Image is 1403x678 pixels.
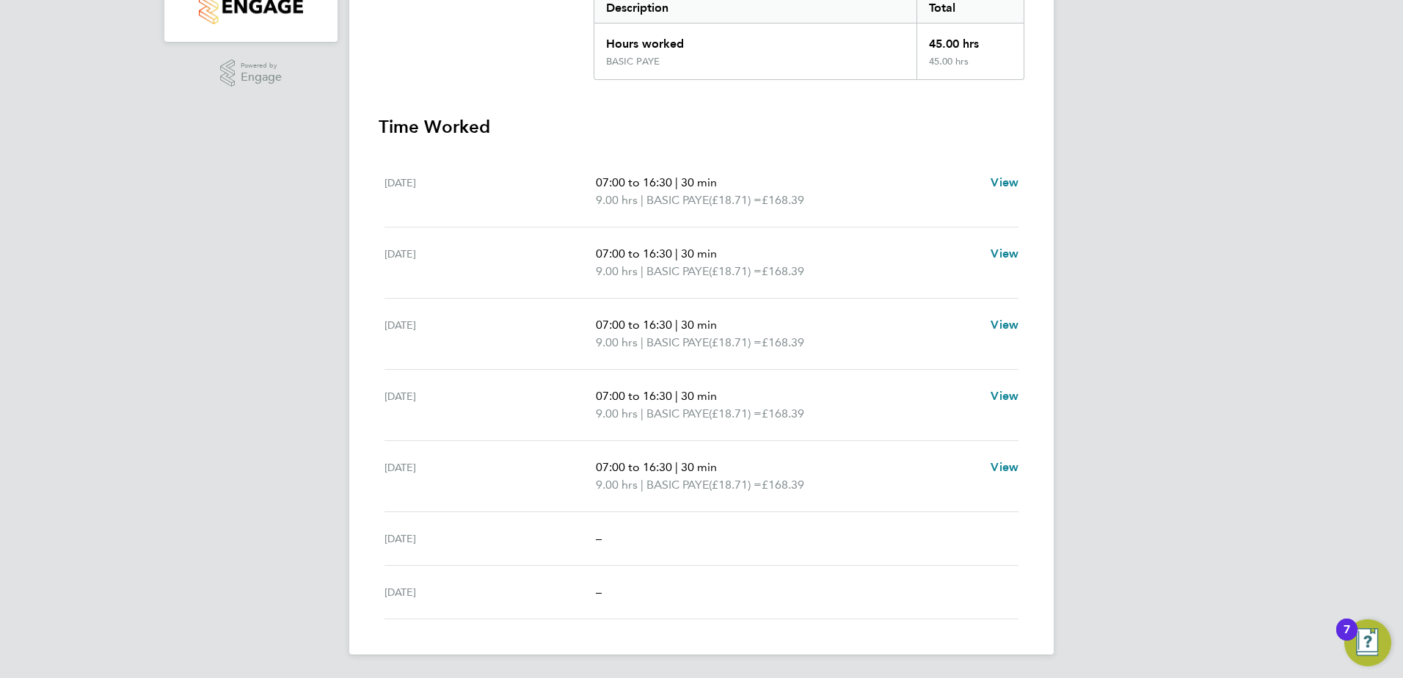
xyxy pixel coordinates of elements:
[596,175,672,189] span: 07:00 to 16:30
[762,264,804,278] span: £168.39
[646,334,709,351] span: BASIC PAYE
[379,115,1024,139] h3: Time Worked
[241,59,282,72] span: Powered by
[220,59,283,87] a: Powered byEngage
[241,71,282,84] span: Engage
[385,316,596,351] div: [DATE]
[991,318,1018,332] span: View
[675,389,678,403] span: |
[596,407,638,420] span: 9.00 hrs
[596,478,638,492] span: 9.00 hrs
[641,478,644,492] span: |
[594,23,916,56] div: Hours worked
[596,531,602,545] span: –
[991,316,1018,334] a: View
[762,193,804,207] span: £168.39
[991,389,1018,403] span: View
[681,247,717,260] span: 30 min
[709,335,762,349] span: (£18.71) =
[596,318,672,332] span: 07:00 to 16:30
[991,459,1018,476] a: View
[385,174,596,209] div: [DATE]
[641,407,644,420] span: |
[991,175,1018,189] span: View
[646,192,709,209] span: BASIC PAYE
[681,460,717,474] span: 30 min
[385,245,596,280] div: [DATE]
[991,460,1018,474] span: View
[709,264,762,278] span: (£18.71) =
[991,387,1018,405] a: View
[991,247,1018,260] span: View
[385,387,596,423] div: [DATE]
[596,585,602,599] span: –
[991,245,1018,263] a: View
[762,407,804,420] span: £168.39
[709,407,762,420] span: (£18.71) =
[762,335,804,349] span: £168.39
[916,23,1024,56] div: 45.00 hrs
[596,335,638,349] span: 9.00 hrs
[646,476,709,494] span: BASIC PAYE
[762,478,804,492] span: £168.39
[596,389,672,403] span: 07:00 to 16:30
[596,460,672,474] span: 07:00 to 16:30
[709,193,762,207] span: (£18.71) =
[641,193,644,207] span: |
[1344,630,1350,649] div: 7
[646,263,709,280] span: BASIC PAYE
[709,478,762,492] span: (£18.71) =
[991,174,1018,192] a: View
[385,583,596,601] div: [DATE]
[596,247,672,260] span: 07:00 to 16:30
[681,175,717,189] span: 30 min
[681,318,717,332] span: 30 min
[681,389,717,403] span: 30 min
[675,460,678,474] span: |
[675,175,678,189] span: |
[385,530,596,547] div: [DATE]
[606,56,660,68] div: BASIC PAYE
[641,264,644,278] span: |
[675,247,678,260] span: |
[596,264,638,278] span: 9.00 hrs
[641,335,644,349] span: |
[596,193,638,207] span: 9.00 hrs
[1344,619,1391,666] button: Open Resource Center, 7 new notifications
[385,459,596,494] div: [DATE]
[675,318,678,332] span: |
[916,56,1024,79] div: 45.00 hrs
[646,405,709,423] span: BASIC PAYE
